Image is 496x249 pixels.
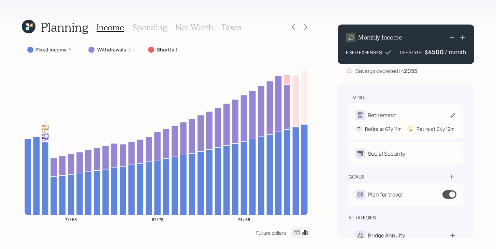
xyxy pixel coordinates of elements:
tspan: 71 / 68 [65,216,77,222]
div: Retire at 67y 11m [365,125,402,133]
div: Retire at 64y 12m [417,125,454,133]
h1: Planning [41,20,88,34]
h4: Monthly Income [358,34,402,41]
h3: Income [97,22,124,32]
div: Retirement [368,111,396,119]
div: goals [349,173,364,180]
h3: Spending [132,22,167,32]
tspan: 81 / 78 [152,216,163,222]
div: timing [349,94,364,101]
h3: Net Worth [175,22,213,32]
div: T [355,125,362,133]
div: 4500 [428,48,445,56]
div: Plan for travel [368,190,403,199]
h4: / month [445,48,466,56]
div: Future dollars [256,230,286,236]
h4: $ [425,48,428,56]
div: Social Security [368,150,405,158]
div: LIFESTYLE [400,49,422,56]
div: strategies [349,214,376,221]
div: FIXED EXPENSES [346,49,382,56]
label: Fixed Income [36,46,67,53]
div: Bridge Annuity [368,231,405,239]
b: 2055 [404,67,417,75]
div: Savings depleted in [355,67,417,75]
tspan: 91 / 88 [238,216,250,222]
h3: Taxes [221,22,241,32]
div: L [407,125,414,133]
label: Withdrawals [97,46,126,53]
label: Shortfall [157,46,177,53]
